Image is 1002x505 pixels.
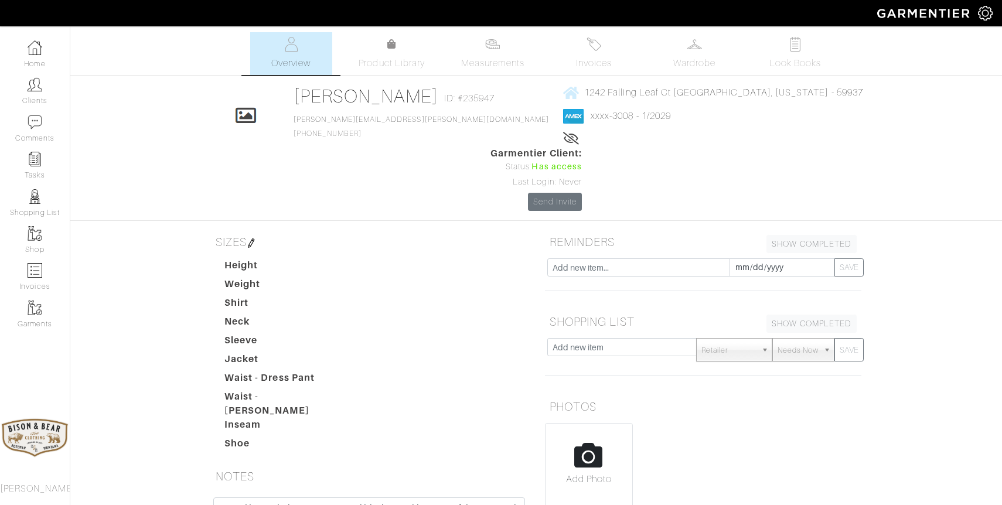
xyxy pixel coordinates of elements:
[687,37,702,52] img: wardrobe-487a4870c1b7c33e795ec22d11cfc2ed9d08956e64fb3008fe2437562e282088.svg
[28,263,42,278] img: orders-icon-0abe47150d42831381b5fb84f609e132dff9fe21cb692f30cb5eec754e2cba89.png
[216,333,349,352] dt: Sleeve
[587,37,601,52] img: orders-27d20c2124de7fd6de4e0e44c1d41de31381a507db9b33961299e4e07d508b8c.svg
[766,315,857,333] a: SHOW COMPLETED
[871,3,978,23] img: garmentier-logo-header-white-b43fb05a5012e4ada735d5af1a66efaba907eab6374d6393d1fbf88cb4ef424d.png
[490,146,582,161] span: Garmentier Client:
[28,189,42,204] img: stylists-icon-eb353228a002819b7ec25b43dbf5f0378dd9e0616d9560372ff212230b889e62.png
[271,56,311,70] span: Overview
[553,32,635,75] a: Invoices
[788,37,803,52] img: todo-9ac3debb85659649dc8f770b8b6100bb5dab4b48dedcbae339e5042a72dfd3cc.svg
[28,301,42,315] img: garments-icon-b7da505a4dc4fd61783c78ac3ca0ef83fa9d6f193b1c9dc38574b1d14d53ca28.png
[28,226,42,241] img: garments-icon-b7da505a4dc4fd61783c78ac3ca0ef83fa9d6f193b1c9dc38574b1d14d53ca28.png
[490,176,582,189] div: Last Login: Never
[545,230,861,254] h5: REMINDERS
[584,87,863,98] span: 1242 Falling Leaf Ct [GEOGRAPHIC_DATA], [US_STATE] - 59937
[576,56,612,70] span: Invoices
[461,56,525,70] span: Measurements
[294,115,549,138] span: [PHONE_NUMBER]
[754,32,836,75] a: Look Books
[545,310,861,333] h5: SHOPPING LIST
[701,339,756,362] span: Retailer
[978,6,993,21] img: gear-icon-white-bd11855cb880d31180b6d7d6211b90ccbf57a29d726f0c71d8c61bd08dd39cc2.png
[490,161,582,173] div: Status:
[216,258,349,277] dt: Height
[351,37,433,70] a: Product Library
[28,77,42,92] img: clients-icon-6bae9207a08558b7cb47a8932f037763ab4055f8c8b6bfacd5dc20c3e0201464.png
[452,32,534,75] a: Measurements
[834,338,864,361] button: SAVE
[28,40,42,55] img: dashboard-icon-dbcd8f5a0b271acd01030246c82b418ddd0df26cd7fceb0bd07c9910d44c42f6.png
[211,465,527,488] h5: NOTES
[216,390,349,418] dt: Waist - [PERSON_NAME]
[528,193,582,211] a: Send Invite
[769,56,822,70] span: Look Books
[531,161,582,173] span: Has access
[673,56,715,70] span: Wardrobe
[216,352,349,371] dt: Jacket
[294,86,438,107] a: [PERSON_NAME]
[28,115,42,129] img: comment-icon-a0a6a9ef722e966f86d9cbdc48e553b5cf19dbc54f86b18d962a5391bc8f6eb6.png
[444,91,495,105] span: ID: #235947
[547,258,730,277] input: Add new item...
[250,32,332,75] a: Overview
[591,111,671,121] a: xxxx-3008 - 1/2029
[216,296,349,315] dt: Shirt
[778,339,819,362] span: Needs Now
[545,395,861,418] h5: PHOTOS
[247,238,256,248] img: pen-cf24a1663064a2ec1b9c1bd2387e9de7a2fa800b781884d57f21acf72779bad2.png
[216,436,349,455] dt: Shoe
[28,152,42,166] img: reminder-icon-8004d30b9f0a5d33ae49ab947aed9ed385cf756f9e5892f1edd6e32f2345188e.png
[766,235,857,253] a: SHOW COMPLETED
[563,85,863,100] a: 1242 Falling Leaf Ct [GEOGRAPHIC_DATA], [US_STATE] - 59937
[211,230,527,254] h5: SIZES
[216,371,349,390] dt: Waist - Dress Pant
[834,258,864,277] button: SAVE
[547,338,697,356] input: Add new item
[216,418,349,436] dt: Inseam
[653,32,735,75] a: Wardrobe
[284,37,298,52] img: basicinfo-40fd8af6dae0f16599ec9e87c0ef1c0a1fdea2edbe929e3d69a839185d80c458.svg
[485,37,500,52] img: measurements-466bbee1fd09ba9460f595b01e5d73f9e2bff037440d3c8f018324cb6cdf7a4a.svg
[216,277,349,296] dt: Weight
[563,109,584,124] img: american_express-1200034d2e149cdf2cc7894a33a747db654cf6f8355cb502592f1d228b2ac700.png
[216,315,349,333] dt: Neck
[294,115,549,124] a: [PERSON_NAME][EMAIL_ADDRESS][PERSON_NAME][DOMAIN_NAME]
[359,56,425,70] span: Product Library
